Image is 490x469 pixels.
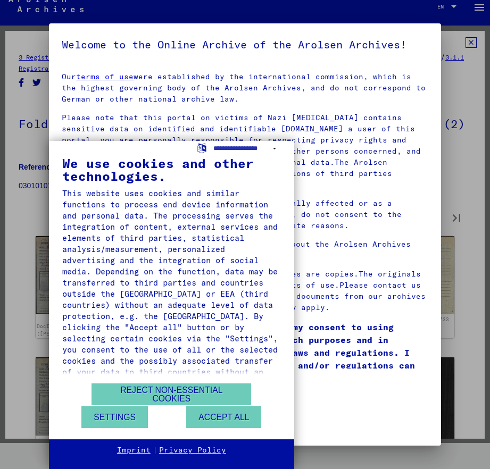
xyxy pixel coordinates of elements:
a: Imprint [117,445,151,456]
button: Settings [81,406,148,428]
div: This website uses cookies and similar functions to process end device information and personal da... [62,188,281,389]
a: Privacy Policy [159,445,226,456]
button: Reject non-essential cookies [92,383,251,405]
div: We use cookies and other technologies. [62,157,281,182]
button: Accept all [186,406,261,428]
